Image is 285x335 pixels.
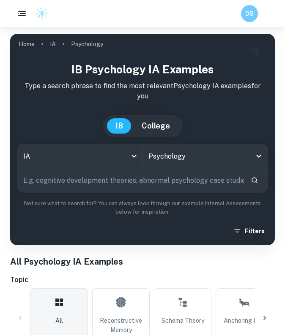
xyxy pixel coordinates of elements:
input: E.g. cognitive development theories, abnormal psychology case studies, social psychology experime... [17,168,244,192]
img: Clastify logo [36,7,48,20]
button: IB [107,118,132,134]
span: Anchoring Bias [224,316,265,325]
div: IA [17,144,142,168]
span: Schema Theory [162,316,204,325]
button: Search [247,173,262,187]
p: Psychology [71,39,103,49]
button: Open [253,150,265,162]
h1: All Psychology IA Examples [10,255,275,268]
p: Type a search phrase to find the most relevant Psychology IA examples for you [17,81,268,101]
a: IA [50,38,56,50]
button: DS [241,5,258,22]
h6: DS [245,9,255,18]
span: All [55,316,63,325]
h1: IB Psychology IA examples [17,61,268,78]
a: Home [19,38,35,50]
h6: Topic [10,275,275,285]
p: Not sure what to search for? You can always look through our example Internal Assessments below f... [17,199,268,217]
a: Clastify logo [30,7,48,20]
button: Filters [231,223,268,239]
img: profile cover [10,34,275,245]
span: Reconstructive Memory [96,316,146,335]
button: College [133,118,178,134]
